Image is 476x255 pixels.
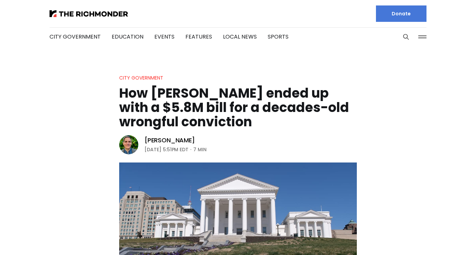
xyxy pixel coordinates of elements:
img: Graham Moomaw [119,135,138,154]
iframe: portal-trigger [418,222,476,255]
a: Donate [376,5,426,22]
a: [PERSON_NAME] [144,136,195,144]
a: Education [112,33,143,41]
button: Search this site [401,32,411,42]
a: Features [185,33,212,41]
span: 7 min [193,145,207,154]
img: The Richmonder [50,10,128,17]
h1: How [PERSON_NAME] ended up with a $5.8M bill for a decades-old wrongful conviction [119,86,357,129]
a: Sports [268,33,289,41]
a: City Government [119,74,163,81]
a: City Government [50,33,101,41]
a: Local News [223,33,257,41]
a: Events [154,33,174,41]
time: [DATE] 5:51PM EDT [144,145,188,154]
